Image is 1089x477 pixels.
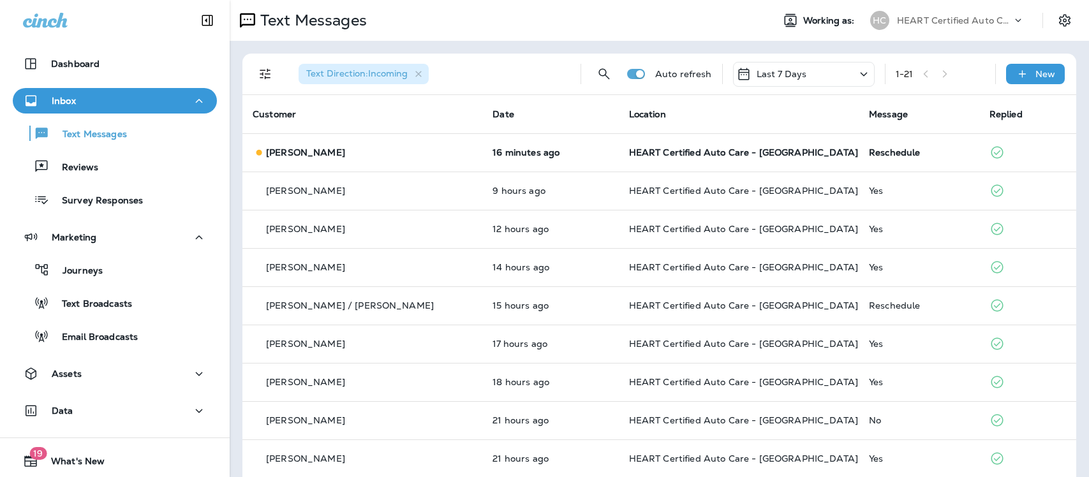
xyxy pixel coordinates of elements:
p: Email Broadcasts [49,332,138,344]
div: Yes [869,224,969,234]
button: 19What's New [13,448,217,474]
p: Aug 17, 2025 05:19 PM [493,300,608,311]
p: HEART Certified Auto Care [897,15,1012,26]
p: Aug 17, 2025 06:20 PM [493,262,608,272]
button: Inbox [13,88,217,114]
span: Message [869,108,908,120]
p: Dashboard [51,59,100,69]
p: Journeys [50,265,103,277]
span: What's New [38,456,105,471]
p: Reviews [49,162,98,174]
p: [PERSON_NAME] [266,186,345,196]
span: HEART Certified Auto Care - [GEOGRAPHIC_DATA] [629,223,858,235]
button: Collapse Sidebar [189,8,225,33]
p: [PERSON_NAME] [266,147,345,158]
span: 19 [29,447,47,460]
button: Settings [1053,9,1076,32]
p: Text Broadcasts [49,298,132,311]
button: Marketing [13,224,217,250]
div: No [869,415,969,425]
span: Text Direction : Incoming [306,68,408,79]
p: Aug 17, 2025 08:03 PM [493,224,608,234]
p: Assets [52,369,82,379]
p: Text Messages [255,11,367,30]
button: Assets [13,361,217,386]
p: New [1035,69,1055,79]
p: Aug 17, 2025 01:44 PM [493,377,608,387]
p: [PERSON_NAME] [266,262,345,272]
span: HEART Certified Auto Care - [GEOGRAPHIC_DATA] [629,415,858,426]
div: Reschedule [869,300,969,311]
button: Search Messages [591,61,617,87]
div: Text Direction:Incoming [299,64,429,84]
span: Location [629,108,666,120]
p: Aug 17, 2025 11:26 PM [493,186,608,196]
p: [PERSON_NAME] [266,339,345,349]
span: Date [493,108,514,120]
p: Aug 17, 2025 11:25 AM [493,415,608,425]
p: [PERSON_NAME] [266,377,345,387]
div: 1 - 21 [896,69,914,79]
button: Reviews [13,153,217,180]
p: Aug 17, 2025 10:36 AM [493,453,608,464]
button: Filters [253,61,278,87]
span: Customer [253,108,296,120]
p: Survey Responses [49,195,143,207]
p: Auto refresh [655,69,712,79]
div: Yes [869,453,969,464]
div: Yes [869,186,969,196]
button: Survey Responses [13,186,217,213]
button: Journeys [13,256,217,283]
button: Email Broadcasts [13,323,217,349]
button: Text Broadcasts [13,290,217,316]
span: HEART Certified Auto Care - [GEOGRAPHIC_DATA] [629,261,858,273]
button: Text Messages [13,120,217,147]
span: HEART Certified Auto Care - [GEOGRAPHIC_DATA] [629,300,858,311]
button: Data [13,398,217,423]
span: HEART Certified Auto Care - [GEOGRAPHIC_DATA] [629,453,858,464]
p: Marketing [52,232,96,242]
div: Reschedule [869,147,969,158]
p: Data [52,406,73,416]
button: Dashboard [13,51,217,77]
div: Yes [869,339,969,349]
p: Last 7 Days [757,69,807,79]
p: [PERSON_NAME] [266,453,345,464]
div: HC [870,11,889,30]
p: [PERSON_NAME] / [PERSON_NAME] [266,300,434,311]
p: Aug 17, 2025 03:09 PM [493,339,608,349]
p: Text Messages [50,129,127,141]
p: [PERSON_NAME] [266,224,345,234]
div: Yes [869,262,969,272]
span: HEART Certified Auto Care - [GEOGRAPHIC_DATA] [629,185,858,196]
div: Yes [869,377,969,387]
p: [PERSON_NAME] [266,415,345,425]
span: HEART Certified Auto Care - [GEOGRAPHIC_DATA] [629,147,858,158]
span: HEART Certified Auto Care - [GEOGRAPHIC_DATA] [629,338,858,349]
p: Inbox [52,96,76,106]
span: HEART Certified Auto Care - [GEOGRAPHIC_DATA] [629,376,858,388]
p: Aug 18, 2025 08:15 AM [493,147,608,158]
span: Replied [989,108,1023,120]
span: Working as: [803,15,857,26]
